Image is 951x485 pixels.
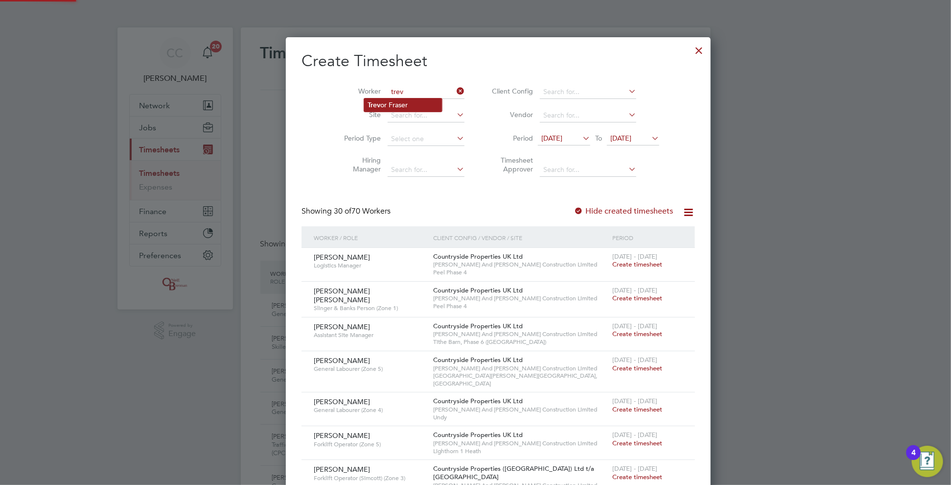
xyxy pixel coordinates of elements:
[613,322,658,330] span: [DATE] - [DATE]
[610,226,685,249] div: Period
[433,413,608,421] span: Undy
[613,464,658,473] span: [DATE] - [DATE]
[540,163,636,177] input: Search for...
[613,294,663,302] span: Create timesheet
[433,322,523,330] span: Countryside Properties UK Ltd
[433,372,608,387] span: [GEOGRAPHIC_DATA][PERSON_NAME][GEOGRAPHIC_DATA], [GEOGRAPHIC_DATA]
[388,85,464,99] input: Search for...
[489,87,533,96] label: Client Config
[431,226,610,249] div: Client Config / Vendor / Site
[433,464,594,481] span: Countryside Properties ([GEOGRAPHIC_DATA]) Ltd t/a [GEOGRAPHIC_DATA]
[314,406,426,414] span: General Labourer (Zone 4)
[433,406,608,413] span: [PERSON_NAME] And [PERSON_NAME] Construction Limited
[433,261,608,268] span: [PERSON_NAME] And [PERSON_NAME] Construction Limited
[334,206,351,216] span: 30 of
[433,364,608,372] span: [PERSON_NAME] And [PERSON_NAME] Construction Limited
[613,397,658,405] span: [DATE] - [DATE]
[613,286,658,294] span: [DATE] - [DATE]
[433,439,608,447] span: [PERSON_NAME] And [PERSON_NAME] Construction Limited
[314,322,370,331] span: [PERSON_NAME]
[613,473,663,481] span: Create timesheet
[433,330,608,338] span: [PERSON_NAME] And [PERSON_NAME] Construction Limited
[314,287,370,304] span: [PERSON_NAME] [PERSON_NAME]
[489,156,533,173] label: Timesheet Approver
[613,252,658,261] span: [DATE] - [DATE]
[540,85,636,99] input: Search for...
[574,206,673,216] label: Hide created timesheets
[314,365,426,373] span: General Labourer (Zone 5)
[433,338,608,346] span: Tithe Barn, Phase 6 ([GEOGRAPHIC_DATA])
[433,302,608,310] span: Peel Phase 4
[368,101,381,109] b: Trev
[912,446,943,477] button: Open Resource Center, 4 new notifications
[388,163,464,177] input: Search for...
[541,134,562,143] span: [DATE]
[337,87,381,96] label: Worker
[613,431,658,439] span: [DATE] - [DATE]
[613,364,663,372] span: Create timesheet
[433,252,523,261] span: Countryside Properties UK Ltd
[388,109,464,122] input: Search for...
[314,356,370,365] span: [PERSON_NAME]
[311,226,431,249] div: Worker / Role
[911,453,916,465] div: 4
[433,294,608,302] span: [PERSON_NAME] And [PERSON_NAME] Construction Limited
[314,262,426,269] span: Logistics Manager
[388,132,464,146] input: Select one
[613,356,658,364] span: [DATE] - [DATE]
[314,397,370,406] span: [PERSON_NAME]
[433,286,523,294] span: Countryside Properties UK Ltd
[334,206,391,216] span: 70 Workers
[433,356,523,364] span: Countryside Properties UK Ltd
[337,134,381,143] label: Period Type
[302,206,393,217] div: Showing
[314,474,426,482] span: Forklift Operator (Simcott) (Zone 3)
[302,51,695,72] h2: Create Timesheet
[489,134,533,143] label: Period
[592,132,605,145] span: To
[314,331,426,339] span: Assistant Site Manager
[433,431,523,439] span: Countryside Properties UK Ltd
[314,304,426,312] span: Slinger & Banks Person (Zone 1)
[364,98,442,112] li: or Fraser
[613,260,663,268] span: Create timesheet
[337,110,381,119] label: Site
[610,134,631,143] span: [DATE]
[613,439,663,447] span: Create timesheet
[613,405,663,413] span: Create timesheet
[540,109,636,122] input: Search for...
[433,268,608,276] span: Peel Phase 4
[314,465,370,474] span: [PERSON_NAME]
[489,110,533,119] label: Vendor
[314,431,370,440] span: [PERSON_NAME]
[314,440,426,448] span: Forklift Operator (Zone 5)
[433,397,523,405] span: Countryside Properties UK Ltd
[433,447,608,455] span: Lighthorn 1 Heath
[314,253,370,262] span: [PERSON_NAME]
[337,156,381,173] label: Hiring Manager
[613,330,663,338] span: Create timesheet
